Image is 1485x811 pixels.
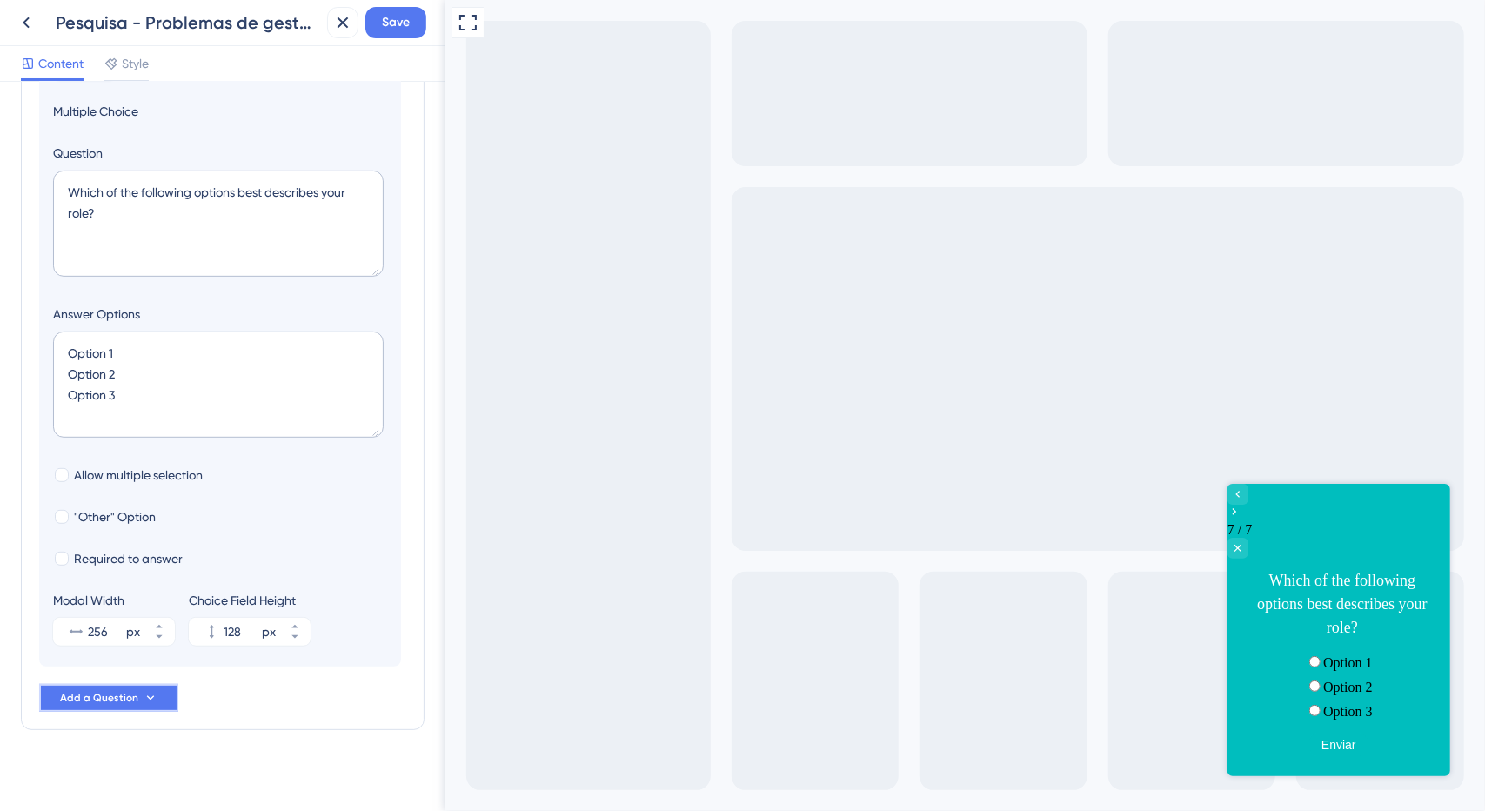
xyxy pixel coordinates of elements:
[53,332,384,438] textarea: Option 1 Option 2 Option 3
[53,304,387,325] label: Answer Options
[60,691,138,705] span: Add a Question
[382,12,410,33] span: Save
[88,621,123,642] input: px
[53,590,175,611] div: Modal Width
[53,143,387,164] label: Question
[144,618,175,632] button: px
[39,684,178,712] button: Add a Question
[53,101,387,122] span: Multiple Choice
[53,171,384,277] textarea: Which of the following options best describes your role?
[38,53,84,74] span: Content
[56,10,320,35] div: Pesquisa - Problemas de gestão
[122,53,149,74] span: Style
[144,632,175,646] button: px
[224,621,258,642] input: px
[279,632,311,646] button: px
[126,621,140,642] div: px
[262,621,276,642] div: px
[189,590,311,611] div: Choice Field Height
[74,548,183,569] span: Required to answer
[74,465,203,486] span: Allow multiple selection
[782,484,1005,776] iframe: UserGuiding Survey
[74,506,156,527] span: "Other" Option
[365,7,426,38] button: Save
[279,618,311,632] button: px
